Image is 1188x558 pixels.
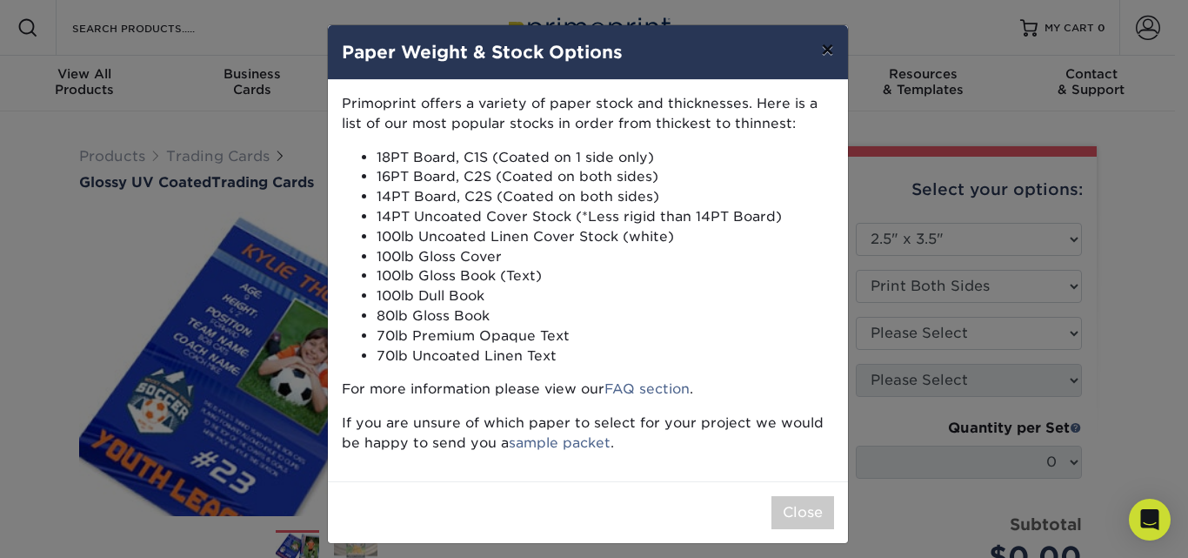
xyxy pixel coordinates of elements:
[377,266,834,286] li: 100lb Gloss Book (Text)
[377,286,834,306] li: 100lb Dull Book
[377,326,834,346] li: 70lb Premium Opaque Text
[807,25,847,74] button: ×
[377,227,834,247] li: 100lb Uncoated Linen Cover Stock (white)
[1129,499,1171,541] div: Open Intercom Messenger
[771,496,834,529] button: Close
[342,380,834,400] p: For more information please view our .
[342,94,834,134] p: Primoprint offers a variety of paper stock and thicknesses. Here is a list of our most popular st...
[377,207,834,227] li: 14PT Uncoated Cover Stock (*Less rigid than 14PT Board)
[509,434,611,451] a: sample packet
[377,148,834,168] li: 18PT Board, C1S (Coated on 1 side only)
[377,247,834,267] li: 100lb Gloss Cover
[377,187,834,207] li: 14PT Board, C2S (Coated on both sides)
[377,346,834,366] li: 70lb Uncoated Linen Text
[377,306,834,326] li: 80lb Gloss Book
[342,413,834,454] p: If you are unsure of which paper to select for your project we would be happy to send you a .
[342,39,834,65] h4: Paper Weight & Stock Options
[604,380,690,397] a: FAQ section
[377,167,834,187] li: 16PT Board, C2S (Coated on both sides)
